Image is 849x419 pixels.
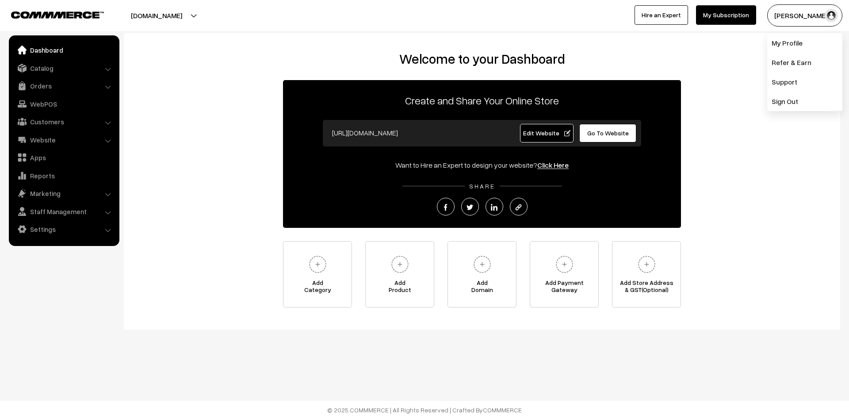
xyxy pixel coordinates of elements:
[767,53,842,72] a: Refer & Earn
[11,114,116,130] a: Customers
[470,252,494,277] img: plus.svg
[537,161,569,169] a: Click Here
[283,279,352,297] span: Add Category
[530,241,599,308] a: Add PaymentGateway
[587,129,629,137] span: Go To Website
[388,252,412,277] img: plus.svg
[133,51,831,67] h2: Welcome to your Dashboard
[447,241,516,308] a: AddDomain
[306,252,330,277] img: plus.svg
[11,150,116,165] a: Apps
[448,279,516,297] span: Add Domain
[483,406,522,414] a: COMMMERCE
[11,221,116,237] a: Settings
[696,5,756,25] a: My Subscription
[283,92,681,108] p: Create and Share Your Online Store
[11,78,116,94] a: Orders
[552,252,577,277] img: plus.svg
[100,4,213,27] button: [DOMAIN_NAME]
[283,160,681,170] div: Want to Hire an Expert to design your website?
[767,72,842,92] a: Support
[11,96,116,112] a: WebPOS
[366,279,434,297] span: Add Product
[11,42,116,58] a: Dashboard
[11,204,116,219] a: Staff Management
[11,168,116,184] a: Reports
[523,129,570,137] span: Edit Website
[11,9,88,19] a: COMMMERCE
[11,60,116,76] a: Catalog
[530,279,598,297] span: Add Payment Gateway
[767,92,842,111] a: Sign Out
[365,241,434,308] a: AddProduct
[767,4,842,27] button: [PERSON_NAME]
[612,279,681,297] span: Add Store Address & GST(Optional)
[11,132,116,148] a: Website
[11,12,104,18] img: COMMMERCE
[767,33,842,53] a: My Profile
[465,182,500,190] span: SHARE
[612,241,681,308] a: Add Store Address& GST(Optional)
[579,124,636,142] a: Go To Website
[825,9,838,22] img: user
[11,185,116,201] a: Marketing
[283,241,352,308] a: AddCategory
[635,252,659,277] img: plus.svg
[635,5,688,25] a: Hire an Expert
[520,124,574,142] a: Edit Website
